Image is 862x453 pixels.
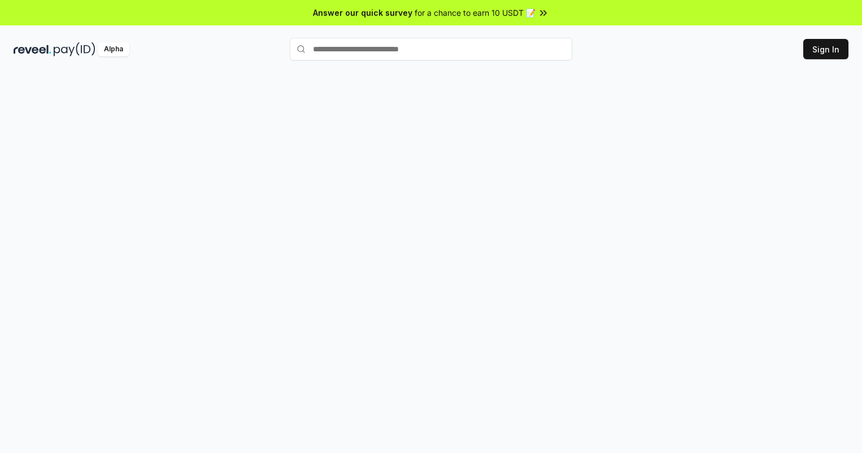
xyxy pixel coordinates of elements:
span: Answer our quick survey [313,7,412,19]
button: Sign In [803,39,848,59]
img: reveel_dark [14,42,51,56]
img: pay_id [54,42,95,56]
span: for a chance to earn 10 USDT 📝 [415,7,536,19]
div: Alpha [98,42,129,56]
